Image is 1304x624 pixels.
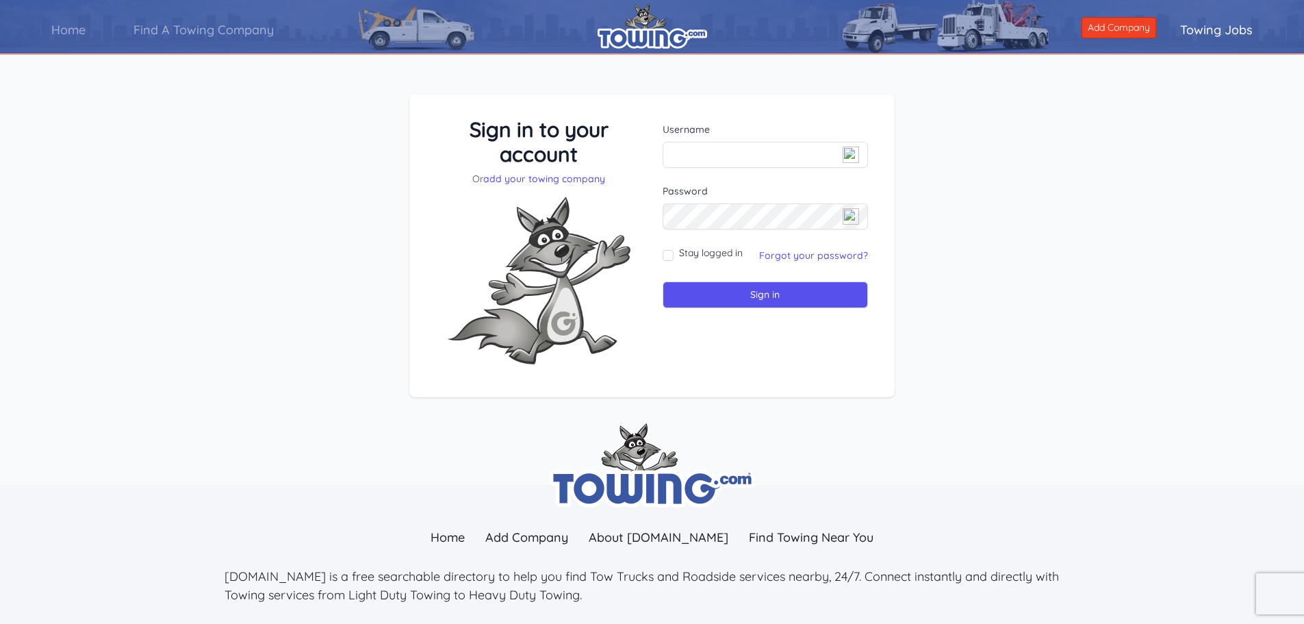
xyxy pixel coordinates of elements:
p: Or [436,172,642,186]
img: Fox-Excited.png [436,186,641,375]
p: [DOMAIN_NAME] is a free searchable directory to help you find Tow Trucks and Roadside services ne... [225,567,1080,604]
img: npw-badge-icon-locked.svg [843,147,859,163]
input: Sign in [663,282,869,308]
label: Username [663,123,869,136]
label: Stay logged in [679,246,743,260]
a: Home [27,10,110,49]
img: towing [550,423,755,508]
label: Password [663,184,869,198]
a: Find A Towing Company [110,10,298,49]
a: Add Company [1082,17,1156,38]
a: Add Company [475,523,578,552]
img: npw-badge-icon-locked.svg [843,208,859,225]
a: Find Towing Near You [739,523,884,552]
img: logo.png [598,3,707,49]
h3: Sign in to your account [436,117,642,166]
a: add your towing company [483,173,605,185]
a: Towing Jobs [1156,10,1277,49]
a: About [DOMAIN_NAME] [578,523,739,552]
a: Forgot your password? [759,249,868,262]
a: Home [420,523,475,552]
